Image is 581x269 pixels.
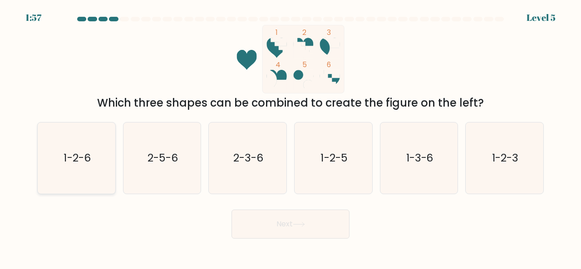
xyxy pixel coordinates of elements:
tspan: 6 [327,60,331,69]
text: 2-3-6 [233,150,263,165]
tspan: 4 [276,60,281,69]
text: 1-3-6 [406,150,433,165]
div: Which three shapes can be combined to create the figure on the left? [43,95,538,111]
text: 1-2-3 [492,150,518,165]
div: Level 5 [527,11,556,24]
text: 1-2-5 [320,150,347,165]
tspan: 1 [276,28,278,37]
tspan: 2 [302,28,306,37]
tspan: 5 [302,60,307,69]
div: 1:57 [25,11,41,24]
text: 2-5-6 [148,150,178,165]
text: 1-2-6 [64,150,90,165]
button: Next [231,210,350,239]
tspan: 3 [327,28,331,37]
